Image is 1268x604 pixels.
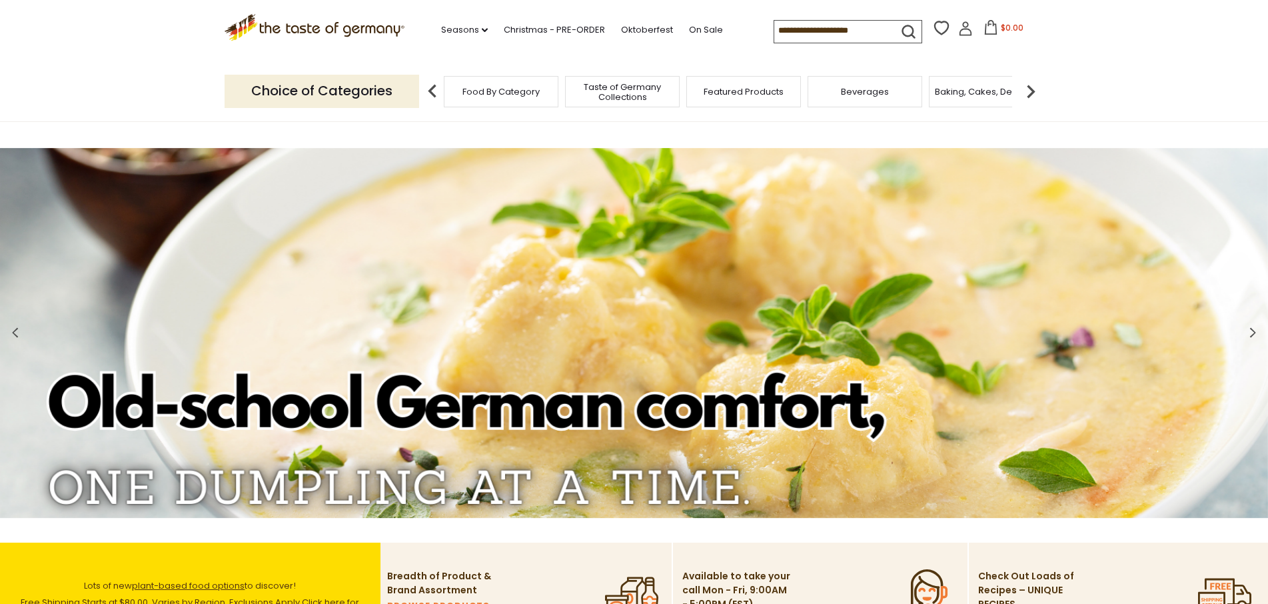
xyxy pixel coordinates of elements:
a: Taste of Germany Collections [569,82,676,102]
p: Choice of Categories [225,75,419,107]
img: previous arrow [419,78,446,105]
a: Baking, Cakes, Desserts [935,87,1038,97]
button: $0.00 [975,20,1032,40]
img: next arrow [1017,78,1044,105]
a: Featured Products [704,87,784,97]
a: plant-based food options [132,579,245,592]
a: Oktoberfest [621,23,673,37]
a: Seasons [441,23,488,37]
span: $0.00 [1001,22,1023,33]
a: On Sale [689,23,723,37]
a: Beverages [841,87,889,97]
a: Food By Category [462,87,540,97]
p: Breadth of Product & Brand Assortment [387,569,497,597]
a: Christmas - PRE-ORDER [504,23,605,37]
